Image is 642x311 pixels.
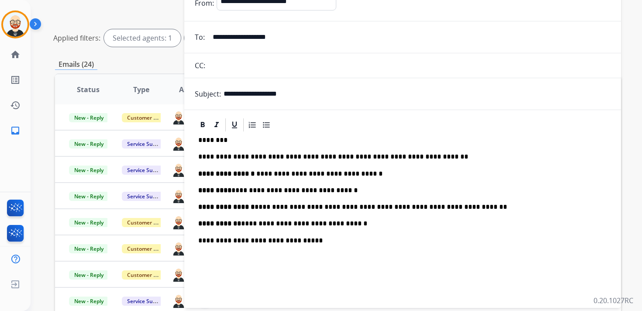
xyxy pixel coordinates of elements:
div: Italic [210,118,223,131]
p: Emails (24) [55,59,97,70]
span: Status [77,84,100,95]
p: Subject: [195,89,221,99]
img: agent-avatar [172,136,186,151]
img: agent-avatar [172,188,186,203]
p: CC: [195,60,205,71]
span: Customer Support [122,244,179,253]
span: New - Reply [69,218,109,227]
p: Applied filters: [53,33,100,43]
img: agent-avatar [172,162,186,177]
span: Service Support [122,297,172,306]
img: agent-avatar [172,110,186,124]
div: Ordered List [246,118,259,131]
img: agent-avatar [172,293,186,308]
mat-icon: list_alt [10,75,21,85]
img: agent-avatar [172,241,186,256]
span: New - Reply [69,192,109,201]
span: New - Reply [69,297,109,306]
span: New - Reply [69,139,109,149]
mat-icon: inbox [10,125,21,136]
span: Customer Support [122,270,179,280]
span: Assignee [179,84,210,95]
div: Bold [196,118,209,131]
img: avatar [3,12,28,37]
div: Bullet List [260,118,273,131]
span: New - Reply [69,244,109,253]
span: New - Reply [69,113,109,122]
span: New - Reply [69,270,109,280]
span: Service Support [122,139,172,149]
span: Type [133,84,149,95]
mat-icon: history [10,100,21,111]
span: Service Support [122,166,172,175]
span: New - Reply [69,166,109,175]
span: Customer Support [122,113,179,122]
img: agent-avatar [172,214,186,229]
span: Customer Support [122,218,179,227]
span: Service Support [122,192,172,201]
img: agent-avatar [172,267,186,282]
div: Underline [228,118,241,131]
p: 0.20.1027RC [594,295,633,306]
mat-icon: home [10,49,21,60]
p: To: [195,32,205,42]
div: Selected agents: 1 [104,29,181,47]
